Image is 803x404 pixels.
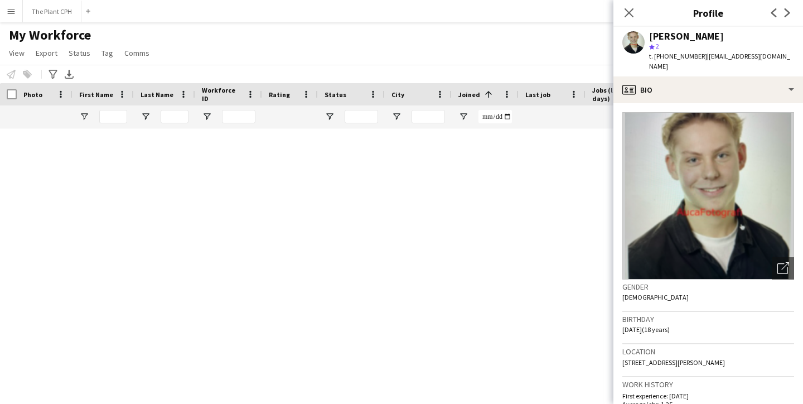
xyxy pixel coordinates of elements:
[622,282,794,292] h3: Gender
[525,90,550,99] span: Last job
[622,379,794,389] h3: Work history
[69,48,90,58] span: Status
[79,90,113,99] span: First Name
[62,68,76,81] app-action-btn: Export XLSX
[649,31,724,41] div: [PERSON_NAME]
[622,314,794,324] h3: Birthday
[64,46,95,60] a: Status
[458,90,480,99] span: Joined
[656,42,659,50] span: 2
[325,90,346,99] span: Status
[622,358,725,367] span: [STREET_ADDRESS][PERSON_NAME]
[36,48,57,58] span: Export
[345,110,378,123] input: Status Filter Input
[613,76,803,103] div: Bio
[99,110,127,123] input: First Name Filter Input
[202,86,242,103] span: Workforce ID
[269,90,290,99] span: Rating
[622,392,794,400] p: First experience: [DATE]
[772,257,794,280] div: Open photos pop-in
[9,27,91,44] span: My Workforce
[478,110,512,123] input: Joined Filter Input
[79,112,89,122] button: Open Filter Menu
[325,112,335,122] button: Open Filter Menu
[412,110,445,123] input: City Filter Input
[31,46,62,60] a: Export
[592,86,638,103] span: Jobs (last 90 days)
[97,46,118,60] a: Tag
[613,6,803,20] h3: Profile
[4,46,29,60] a: View
[120,46,154,60] a: Comms
[202,112,212,122] button: Open Filter Menu
[124,48,149,58] span: Comms
[622,112,794,280] img: Crew avatar or photo
[458,112,468,122] button: Open Filter Menu
[23,90,42,99] span: Photo
[622,293,689,301] span: [DEMOGRAPHIC_DATA]
[391,90,404,99] span: City
[141,112,151,122] button: Open Filter Menu
[161,110,188,123] input: Last Name Filter Input
[141,90,173,99] span: Last Name
[222,110,255,123] input: Workforce ID Filter Input
[23,1,81,22] button: The Plant CPH
[649,52,707,60] span: t. [PHONE_NUMBER]
[622,325,670,334] span: [DATE] (18 years)
[622,347,794,357] h3: Location
[391,112,401,122] button: Open Filter Menu
[649,52,790,70] span: | [EMAIL_ADDRESS][DOMAIN_NAME]
[101,48,113,58] span: Tag
[9,48,25,58] span: View
[46,68,60,81] app-action-btn: Advanced filters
